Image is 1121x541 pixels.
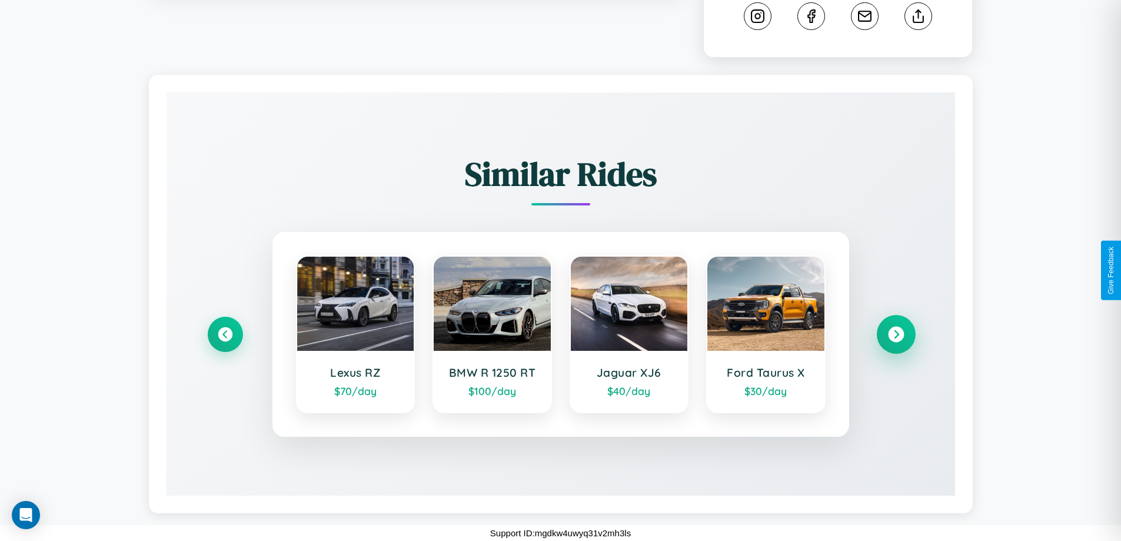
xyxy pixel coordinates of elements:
h2: Similar Rides [208,151,914,197]
div: $ 40 /day [583,384,676,397]
a: Lexus RZ$70/day [296,255,415,413]
a: Ford Taurus X$30/day [706,255,826,413]
a: BMW R 1250 RT$100/day [433,255,552,413]
a: Jaguar XJ6$40/day [570,255,689,413]
div: Give Feedback [1107,247,1115,294]
p: Support ID: mgdkw4uwyq31v2mh3ls [490,525,631,541]
div: $ 70 /day [309,384,403,397]
h3: BMW R 1250 RT [445,366,539,380]
h3: Lexus RZ [309,366,403,380]
div: $ 30 /day [719,384,813,397]
div: $ 100 /day [445,384,539,397]
h3: Ford Taurus X [719,366,813,380]
h3: Jaguar XJ6 [583,366,676,380]
div: Open Intercom Messenger [12,501,40,529]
